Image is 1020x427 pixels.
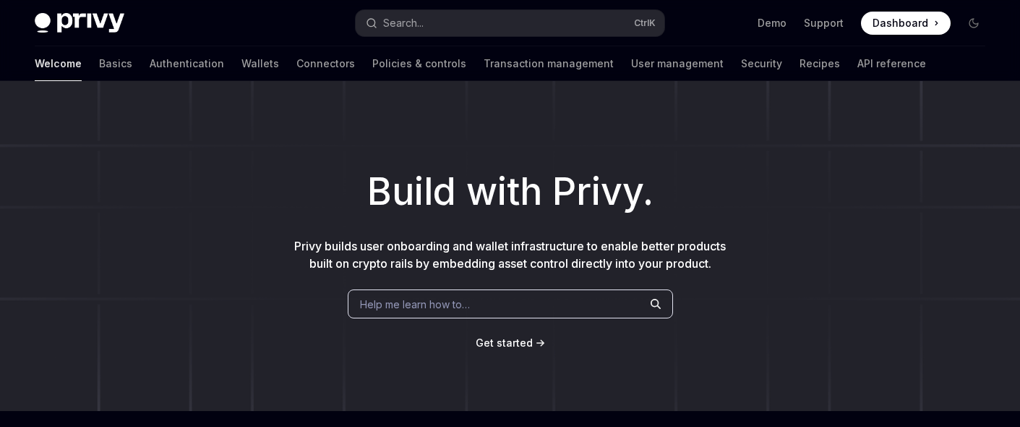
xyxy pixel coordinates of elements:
[634,17,656,29] span: Ctrl K
[804,16,844,30] a: Support
[241,46,279,81] a: Wallets
[23,164,997,220] h1: Build with Privy.
[857,46,926,81] a: API reference
[383,14,424,32] div: Search...
[35,13,124,33] img: dark logo
[962,12,985,35] button: Toggle dark mode
[35,46,82,81] a: Welcome
[476,337,533,349] span: Get started
[873,16,928,30] span: Dashboard
[741,46,782,81] a: Security
[758,16,787,30] a: Demo
[294,239,726,271] span: Privy builds user onboarding and wallet infrastructure to enable better products built on crypto ...
[631,46,724,81] a: User management
[99,46,132,81] a: Basics
[800,46,840,81] a: Recipes
[296,46,355,81] a: Connectors
[150,46,224,81] a: Authentication
[484,46,614,81] a: Transaction management
[360,297,470,312] span: Help me learn how to…
[356,10,665,36] button: Search...CtrlK
[861,12,951,35] a: Dashboard
[372,46,466,81] a: Policies & controls
[476,336,533,350] a: Get started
